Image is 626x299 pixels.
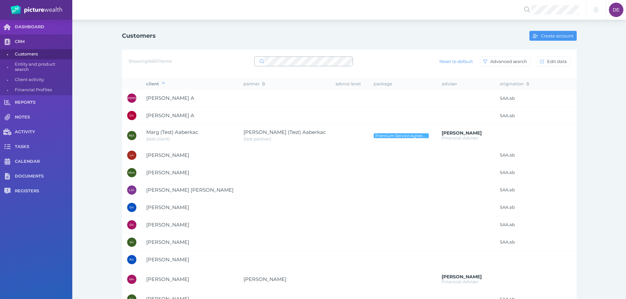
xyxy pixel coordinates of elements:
[500,239,545,245] span: SAA.ab
[127,168,136,177] div: Mustafa Al Abbasi
[127,111,136,120] div: Dahlan A
[500,204,545,210] span: SAA.ab
[127,96,152,100] span: [PERSON_NAME]
[437,78,495,90] th: adviser
[146,222,189,228] span: Damien Abbott
[128,58,172,64] span: Showing 16657 items
[442,274,482,280] span: Brad Bond
[489,59,530,64] span: Advanced search
[146,239,189,245] span: Simone Abbott
[146,95,194,101] span: Jackson A
[127,94,136,103] div: Jackson A
[129,241,133,244] span: SA
[127,275,136,284] div: Mike Abbott
[243,129,326,135] span: William (Test) Aaberkac
[15,174,72,179] span: DOCUMENTS
[129,114,134,117] span: DA
[331,78,369,90] th: advice level
[546,59,570,64] span: Edit data
[15,100,72,105] span: REPORTS
[15,129,72,135] span: ACTIVITY
[375,133,428,138] span: Premium Service Agreement - Ongoing
[130,154,133,157] span: LA
[146,187,234,193] span: Lee John Abbiss
[127,238,136,247] div: Simone Abbott
[146,169,189,176] span: Mustafa Al Abbasi
[442,130,482,136] span: Grant Teakle
[243,276,287,282] span: Jennifer Abbott
[537,56,570,66] button: Edit data
[128,171,135,174] span: MAA
[500,81,529,86] span: origination
[129,188,134,192] span: LJA
[146,129,198,135] span: Marg (Test) Aaberkac
[127,151,136,160] div: Lars Aarekol
[129,134,134,137] span: M(A
[500,222,545,227] span: SAA.ab
[436,59,475,64] span: Reset to default
[15,115,72,120] span: NOTES
[129,206,134,209] span: DA
[442,135,478,140] span: Financial Adviser
[122,32,156,39] h1: Customers
[127,131,136,140] div: Marg (Test) Aaberkac
[15,85,70,95] span: Financial Profiles
[15,144,72,150] span: TASKS
[613,7,619,12] span: DE
[127,220,136,229] div: Damien Abbott
[127,203,136,212] div: Dale Abblitt
[146,276,189,282] span: Mike Abbott
[146,256,189,263] span: Reg Abbott
[609,3,623,17] div: Darcie Ercegovich
[129,278,134,281] span: MA
[146,136,170,141] span: test client
[436,56,476,66] button: Reset to default
[146,112,194,118] span: Dahlan A
[500,96,545,101] span: SAA.ab
[15,24,72,30] span: DASHBOARD
[127,185,136,195] div: Lee John Abbiss
[129,223,134,226] span: DA
[243,81,265,86] span: partner
[15,75,70,85] span: Client activity
[369,78,437,90] th: package
[15,49,70,59] span: Customers
[480,56,530,66] button: Advanced search
[15,59,70,75] span: Entity and product search
[500,152,545,158] span: SAA.ab
[15,188,72,194] span: REGISTERS
[146,204,189,210] span: Dale Abblitt
[500,113,545,118] span: SAA.ab
[500,187,545,193] span: SAA.ab
[15,159,72,164] span: CALENDAR
[146,152,189,158] span: Lars Aarekol
[442,279,478,284] span: Financial Adviser
[129,258,134,261] span: RA
[127,255,136,264] div: Reg Abbott
[243,136,271,141] span: test partner
[15,39,72,45] span: CRM
[11,5,62,14] img: PW
[540,33,576,38] span: Create account
[146,81,165,86] span: client
[529,31,576,41] button: Create account
[500,170,545,175] span: SAA.ab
